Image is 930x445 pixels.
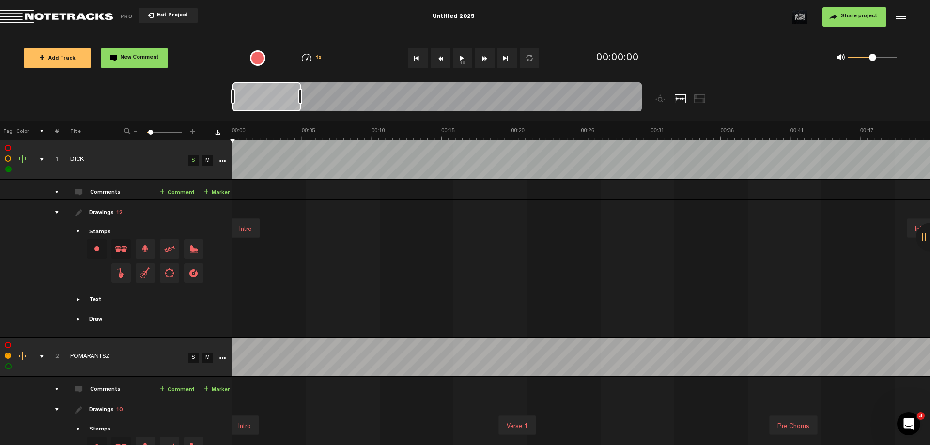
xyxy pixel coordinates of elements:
a: M [202,155,213,166]
span: + [203,386,209,394]
div: Click to edit the title [70,155,196,165]
iframe: Intercom live chat [897,412,920,435]
div: Verse 1 [498,415,536,435]
a: More [217,156,227,165]
div: Comments [90,386,123,394]
span: Drag and drop a stamp [184,263,203,283]
th: Title [59,121,111,140]
a: Download comments [215,130,220,135]
div: Pre Chorus [774,420,813,433]
div: Change stamp color.To change the color of an existing stamp, select the stamp on the right and th... [87,239,107,259]
img: speedometer.svg [302,54,311,61]
a: M [202,353,213,363]
span: Showcase draw menu [75,315,83,323]
div: Intro [230,415,259,435]
div: comments [46,384,61,394]
span: Add Track [39,56,76,61]
button: +Add Track [24,48,91,68]
span: + [189,127,197,133]
div: 00:00:00 [596,51,639,65]
div: comments [46,187,61,197]
button: Loop [520,48,539,68]
span: + [39,54,45,62]
td: Click to edit the title DICK [59,140,185,180]
td: comments [44,377,59,397]
button: New Comment [101,48,168,68]
div: Stamps [89,229,111,237]
a: S [188,353,199,363]
button: Share project [822,7,886,27]
button: Fast Forward [475,48,495,68]
div: Draw [89,316,102,324]
div: Intro [235,223,256,236]
span: + [159,386,165,394]
button: 1x [453,48,472,68]
span: Showcase text [75,296,83,304]
div: 1x [287,54,337,62]
div: Text [89,296,101,305]
a: Comment [159,187,195,199]
span: 12 [116,210,123,216]
span: Drag and drop a stamp [136,239,155,259]
td: Click to change the order number 1 [44,140,59,180]
span: Drag and drop a stamp [111,239,131,259]
div: Click to change the order number [46,353,61,362]
div: drawings [46,208,61,217]
span: Drag and drop a stamp [160,239,179,259]
a: More [217,353,227,362]
div: Change the color of the waveform [16,352,31,361]
div: drawings [46,405,61,414]
span: + [203,189,209,197]
span: - [132,127,139,133]
div: Click to change the order number [46,155,61,165]
span: Exit Project [154,13,188,18]
span: 10 [116,407,123,413]
span: Share project [841,14,877,19]
a: Marker [203,384,230,396]
div: Verse 1 [503,420,532,433]
button: Go to end [497,48,517,68]
span: Drag and drop a stamp [136,263,155,283]
span: Showcase stamps [75,228,83,236]
span: 3 [917,412,925,420]
a: S [188,155,199,166]
span: + [159,189,165,197]
div: Comments [90,189,123,197]
button: Go to beginning [408,48,428,68]
div: comments, stamps & drawings [31,352,46,362]
div: Intro [234,420,255,433]
div: Click to edit the title [70,353,196,362]
div: Change the color of the waveform [16,155,31,164]
td: Click to edit the title POMARAŃTSZ [59,338,185,377]
div: comments, stamps & drawings [31,155,46,165]
span: Drag and drop a stamp [184,239,203,259]
td: comments, stamps & drawings [29,338,44,377]
img: ACg8ocKyds8MKy4dpu-nIK-ZHePgZffMhNk-YBXebN-O81xeOtURswA=s96-c [792,10,807,24]
a: Marker [203,187,230,199]
span: 1x [315,56,322,61]
div: Pre Chorus [769,415,818,435]
td: comments, stamps & drawings [29,140,44,180]
div: Drawings [89,209,123,217]
span: New Comment [120,55,159,61]
div: Drawings [89,406,123,414]
span: Drag and drop a stamp [111,263,131,283]
button: Rewind [431,48,450,68]
th: # [44,121,59,140]
div: {{ tooltip_message }} [250,50,265,66]
td: comments [44,180,59,200]
th: Color [15,121,29,140]
td: Click to change the order number 2 [44,338,59,377]
td: drawings [44,200,59,338]
td: Change the color of the waveform [15,140,29,180]
div: Stamps [89,426,111,434]
div: Intro [231,218,260,238]
a: Comment [159,384,195,396]
span: Drag and drop a stamp [160,263,179,283]
button: Exit Project [139,8,198,23]
td: Change the color of the waveform [15,338,29,377]
span: Showcase stamps [75,426,83,433]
